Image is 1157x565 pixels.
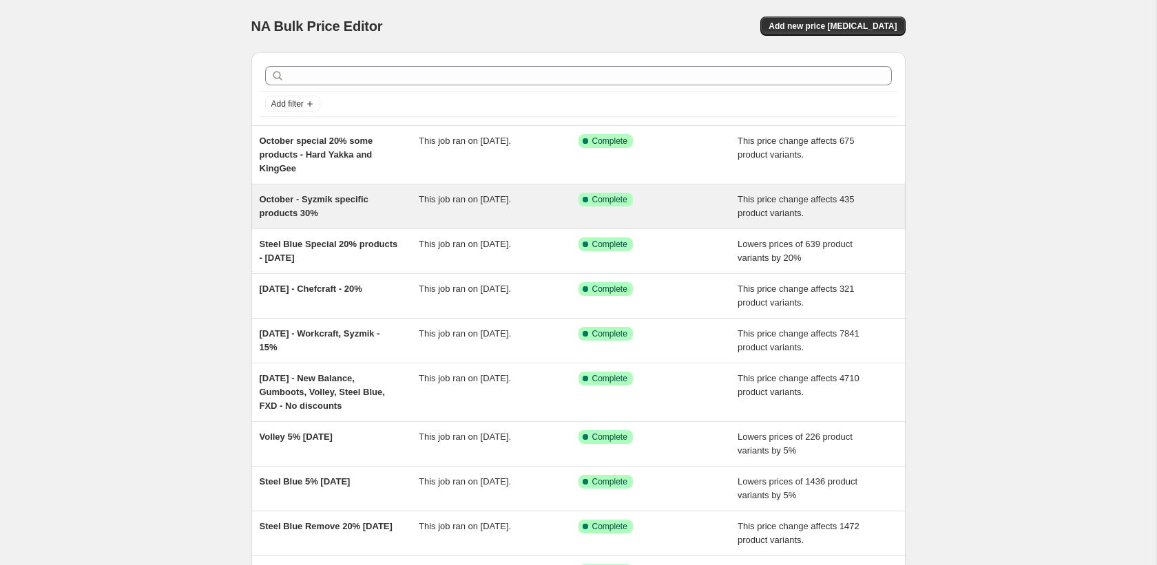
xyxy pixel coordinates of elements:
[738,521,859,545] span: This price change affects 1472 product variants.
[592,328,627,339] span: Complete
[738,373,859,397] span: This price change affects 4710 product variants.
[260,239,398,263] span: Steel Blue Special 20% products - [DATE]
[419,136,511,146] span: This job ran on [DATE].
[738,284,855,308] span: This price change affects 321 product variants.
[419,194,511,204] span: This job ran on [DATE].
[271,98,304,109] span: Add filter
[738,239,853,263] span: Lowers prices of 639 product variants by 20%
[260,431,333,442] span: Volley 5% [DATE]
[592,521,627,532] span: Complete
[419,284,511,294] span: This job ran on [DATE].
[260,476,351,487] span: Steel Blue 5% [DATE]
[260,136,373,173] span: October special 20% some products - Hard Yakka and KingGee
[738,328,859,352] span: This price change affects 7841 product variants.
[260,284,362,294] span: [DATE] - Chefcraft - 20%
[419,328,511,339] span: This job ran on [DATE].
[260,194,368,218] span: October - Syzmik specific products 30%
[251,19,383,34] span: NA Bulk Price Editor
[419,476,511,487] span: This job ran on [DATE].
[419,373,511,383] span: This job ran on [DATE].
[592,373,627,384] span: Complete
[592,239,627,250] span: Complete
[260,373,385,411] span: [DATE] - New Balance, Gumboots, Volley, Steel Blue, FXD - No discounts
[419,431,511,442] span: This job ran on [DATE].
[592,136,627,147] span: Complete
[260,521,393,531] span: Steel Blue Remove 20% [DATE]
[592,194,627,205] span: Complete
[738,431,853,456] span: Lowers prices of 226 product variants by 5%
[260,328,380,352] span: [DATE] - Workcraft, Syzmik - 15%
[419,521,511,531] span: This job ran on [DATE].
[419,239,511,249] span: This job ran on [DATE].
[265,96,320,112] button: Add filter
[738,194,855,218] span: This price change affects 435 product variants.
[592,431,627,443] span: Complete
[592,476,627,487] span: Complete
[769,21,897,32] span: Add new price [MEDICAL_DATA]
[592,284,627,295] span: Complete
[738,136,855,160] span: This price change affects 675 product variants.
[760,17,905,36] button: Add new price [MEDICAL_DATA]
[738,476,857,500] span: Lowers prices of 1436 product variants by 5%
